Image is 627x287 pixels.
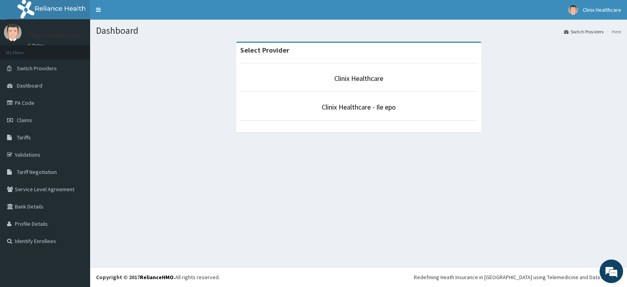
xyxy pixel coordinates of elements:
[90,267,627,287] footer: All rights reserved.
[240,46,289,55] strong: Select Provider
[322,102,396,112] a: Clinix Healthcare - Ile epo
[17,82,42,89] span: Dashboard
[27,43,46,48] a: Online
[96,26,621,36] h1: Dashboard
[568,5,578,15] img: User Image
[583,6,621,13] span: Clinix Healthcare
[414,273,621,281] div: Redefining Heath Insurance in [GEOGRAPHIC_DATA] using Telemedicine and Data Science!
[17,134,31,141] span: Tariffs
[564,28,603,35] a: Switch Providers
[27,32,80,39] p: Clinix Healthcare
[140,274,174,281] a: RelianceHMO
[17,168,57,175] span: Tariff Negotiation
[96,274,175,281] strong: Copyright © 2017 .
[334,74,383,83] a: Clinix Healthcare
[17,117,32,124] span: Claims
[17,65,57,72] span: Switch Providers
[604,28,621,35] li: Here
[4,24,22,41] img: User Image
